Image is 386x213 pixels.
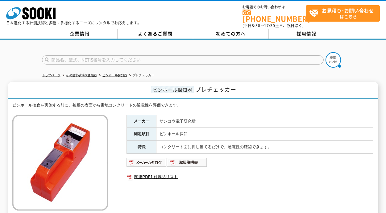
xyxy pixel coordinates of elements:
input: 商品名、型式、NETIS番号を入力してください [42,55,324,65]
a: お見積り･お問い合わせはこちら [306,5,380,22]
th: メーカー [127,115,156,128]
img: 取扱説明書 [167,157,207,167]
a: 採用情報 [269,29,344,39]
a: 企業情報 [42,29,118,39]
strong: お見積り･お問い合わせ [322,7,374,14]
img: メーカーカタログ [127,157,167,167]
a: ピンホール探知器 [102,73,127,77]
img: btn_search.png [326,52,341,68]
span: プレチェッカー [195,85,236,94]
th: 特長 [127,141,156,154]
td: ピンホール探知 [156,128,373,141]
li: プレチェッカー [128,72,154,79]
a: その他非破壊検査機器 [66,73,97,77]
span: はこちら [309,6,380,21]
span: 17:30 [264,23,275,28]
span: お電話でのお問い合わせは [243,5,306,9]
div: ピンホール検査を実施する前に、被膜の表面から素地コンクリートの通電性を評価できます。 [12,102,373,109]
th: 測定項目 [127,128,156,141]
a: よくあるご質問 [118,29,193,39]
p: 日々進化する計測技術と多種・多様化するニーズにレンタルでお応えします。 [6,21,141,25]
td: コンクリート面に押し当てるだけで、通電性の確認できます。 [156,141,373,154]
td: サンコウ電子研究所 [156,115,373,128]
a: 関連PDF1 付属品リスト [127,173,373,181]
a: [PHONE_NUMBER] [243,10,306,22]
a: 取扱説明書 [167,161,207,166]
span: ピンホール探知器 [151,86,194,93]
a: メーカーカタログ [127,161,167,166]
span: 初めての方へ [216,30,246,37]
span: 8:50 [252,23,260,28]
a: トップページ [42,73,60,77]
a: 初めての方へ [193,29,269,39]
img: プレチェッカー [12,115,108,211]
span: (平日 ～ 土日、祝日除く) [243,23,304,28]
